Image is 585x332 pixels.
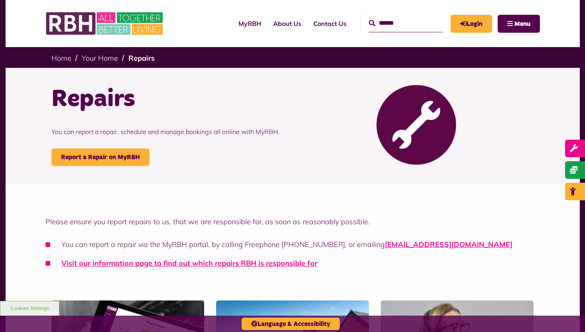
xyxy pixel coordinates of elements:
iframe: Netcall Web Assistant for live chat [549,296,585,332]
a: MyRBH [232,13,267,34]
a: Contact Us [307,13,353,34]
a: Visit our information page to find out which repairs RBH is responsible for [61,259,317,268]
h1: Repairs [51,84,287,115]
a: Repairs [128,53,155,63]
p: You can report a repair, schedule and manage bookings all online with MyRBH. [51,115,287,148]
a: Report a Repair on MyRBH [51,148,150,166]
li: You can report a repair via the MyRBH portal, by calling Freephone [PHONE_NUMBER], or emailing [45,239,540,250]
a: MyRBH [451,15,492,33]
p: Please ensure you report repairs to us, that we are responsible for, as soon as reasonably possible. [45,216,540,227]
img: RBH [45,8,165,39]
a: About Us [267,13,307,34]
a: Your Home [82,53,118,63]
img: Report Repair [376,85,456,165]
a: [EMAIL_ADDRESS][DOMAIN_NAME] [385,240,512,249]
span: Menu [514,21,530,27]
button: Navigation [498,15,540,33]
button: Language & Accessibility [242,318,340,330]
a: Home [51,53,71,63]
